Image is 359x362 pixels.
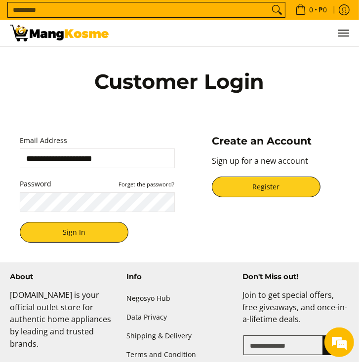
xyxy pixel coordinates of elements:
h4: About [10,272,117,282]
a: Shipping & Delivery [126,326,233,345]
label: Password [20,178,175,190]
span: • [292,4,330,15]
h3: Create an Account [212,135,339,147]
span: 0 [308,6,315,13]
a: Negosyo Hub [126,289,233,308]
small: Forget the password? [119,181,175,188]
button: Password [119,180,175,188]
nav: Main Menu [119,20,349,46]
span: ₱0 [317,6,328,13]
ul: Customer Navigation [119,20,349,46]
p: Sign up for a new account [212,155,339,177]
h1: Customer Login [53,69,305,95]
label: Email Address [20,135,175,147]
p: Join to get special offers, free giveaways, and once-in-a-lifetime deals. [242,289,349,335]
img: Account | Mang Kosme [10,25,109,41]
button: Join [322,335,349,355]
button: Sign In [20,222,128,243]
h4: Don't Miss out! [242,272,349,282]
a: Register [212,177,320,197]
h4: Info [126,272,233,282]
button: Menu [337,20,349,46]
button: Search [269,2,285,17]
p: [DOMAIN_NAME] is your official outlet store for authentic home appliances by leading and trusted ... [10,289,117,360]
a: Data Privacy [126,308,233,326]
